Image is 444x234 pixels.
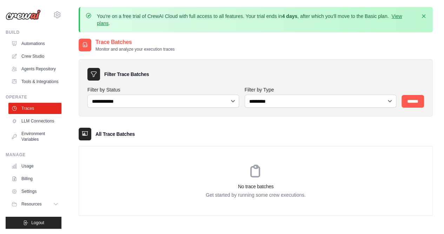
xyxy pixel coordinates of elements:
[8,51,61,62] a: Crew Studio
[8,160,61,172] a: Usage
[8,38,61,49] a: Automations
[8,103,61,114] a: Traces
[87,86,239,93] label: Filter by Status
[6,30,61,35] div: Build
[6,152,61,158] div: Manage
[282,13,297,19] strong: 4 days
[6,217,61,229] button: Logout
[79,191,432,198] p: Get started by running some crew executions.
[8,128,61,145] a: Environment Variables
[21,201,41,207] span: Resources
[97,13,416,27] p: You're on a free trial of CrewAI Cloud with full access to all features. Your trial ends in , aft...
[8,63,61,75] a: Agents Repository
[104,71,149,78] h3: Filter Trace Batches
[8,173,61,184] a: Billing
[95,131,135,138] h3: All Trace Batches
[31,220,44,226] span: Logout
[95,46,174,52] p: Monitor and analyze your execution traces
[8,115,61,127] a: LLM Connections
[95,38,174,46] h2: Trace Batches
[8,198,61,210] button: Resources
[8,76,61,87] a: Tools & Integrations
[6,10,41,20] img: Logo
[79,183,432,190] h3: No trace batches
[245,86,396,93] label: Filter by Type
[8,186,61,197] a: Settings
[6,94,61,100] div: Operate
